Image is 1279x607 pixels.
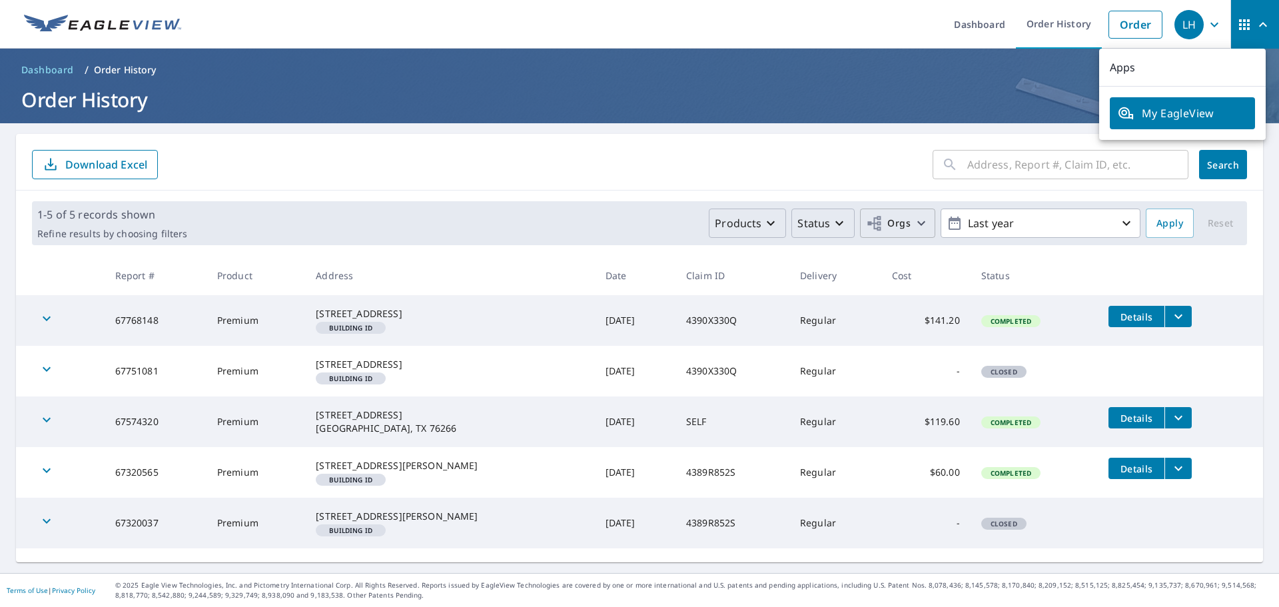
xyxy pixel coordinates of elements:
td: 4389R852S [675,447,789,498]
td: $141.20 [881,295,971,346]
p: Products [715,215,761,231]
span: Orgs [866,215,911,232]
a: Dashboard [16,59,79,81]
th: Product [207,256,305,295]
td: 67574320 [105,396,207,447]
div: [STREET_ADDRESS][PERSON_NAME] [316,459,584,472]
button: Download Excel [32,150,158,179]
button: detailsBtn-67320565 [1108,458,1164,479]
button: Last year [941,209,1140,238]
img: EV Logo [24,15,181,35]
td: Regular [789,295,881,346]
button: Products [709,209,786,238]
span: My EagleView [1118,105,1247,121]
td: [DATE] [595,498,675,548]
th: Status [971,256,1098,295]
td: Regular [789,346,881,396]
td: Regular [789,396,881,447]
td: Regular [789,498,881,548]
button: Apply [1146,209,1194,238]
td: - [881,498,971,548]
p: | [7,586,95,594]
td: Premium [207,346,305,396]
p: Order History [94,63,157,77]
p: © 2025 Eagle View Technologies, Inc. and Pictometry International Corp. All Rights Reserved. Repo... [115,580,1272,600]
p: Status [797,215,830,231]
td: [DATE] [595,295,675,346]
th: Cost [881,256,971,295]
th: Delivery [789,256,881,295]
td: 4389R852S [675,498,789,548]
th: Date [595,256,675,295]
em: Building ID [329,375,372,382]
li: / [85,62,89,78]
td: $119.60 [881,396,971,447]
td: [DATE] [595,447,675,498]
td: $60.00 [881,447,971,498]
button: Search [1199,150,1247,179]
span: Completed [983,418,1039,427]
td: 67768148 [105,295,207,346]
td: [DATE] [595,346,675,396]
td: Regular [789,447,881,498]
div: [STREET_ADDRESS] [316,358,584,371]
span: Details [1116,310,1156,323]
span: Completed [983,316,1039,326]
td: 67320037 [105,498,207,548]
nav: breadcrumb [16,59,1263,81]
p: Refine results by choosing filters [37,228,187,240]
button: Status [791,209,855,238]
span: Completed [983,468,1039,478]
td: 67320565 [105,447,207,498]
button: filesDropdownBtn-67574320 [1164,407,1192,428]
em: Building ID [329,324,372,331]
p: Last year [963,212,1118,235]
span: Closed [983,367,1025,376]
span: Apply [1156,215,1183,232]
button: filesDropdownBtn-67768148 [1164,306,1192,327]
th: Address [305,256,594,295]
td: - [881,346,971,396]
span: Details [1116,412,1156,424]
td: Premium [207,396,305,447]
td: 4390X330Q [675,346,789,396]
div: [STREET_ADDRESS][PERSON_NAME] [316,510,584,523]
div: LH [1174,10,1204,39]
td: [DATE] [595,396,675,447]
span: Search [1210,159,1236,171]
p: Download Excel [65,157,147,172]
h1: Order History [16,86,1263,113]
em: Building ID [329,476,372,483]
button: detailsBtn-67574320 [1108,407,1164,428]
span: Closed [983,519,1025,528]
td: Premium [207,295,305,346]
a: Order [1108,11,1162,39]
span: Dashboard [21,63,74,77]
th: Report # [105,256,207,295]
p: Apps [1099,49,1266,87]
div: [STREET_ADDRESS] [316,307,584,320]
a: Privacy Policy [52,586,95,595]
em: Building ID [329,527,372,534]
button: filesDropdownBtn-67320565 [1164,458,1192,479]
td: Premium [207,498,305,548]
span: Details [1116,462,1156,475]
th: Claim ID [675,256,789,295]
button: Orgs [860,209,935,238]
a: My EagleView [1110,97,1255,129]
td: 67751081 [105,346,207,396]
p: 1-5 of 5 records shown [37,207,187,223]
a: Terms of Use [7,586,48,595]
div: [STREET_ADDRESS] [GEOGRAPHIC_DATA], TX 76266 [316,408,584,435]
td: 4390X330Q [675,295,789,346]
button: detailsBtn-67768148 [1108,306,1164,327]
input: Address, Report #, Claim ID, etc. [967,146,1188,183]
td: SELF [675,396,789,447]
td: Premium [207,447,305,498]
